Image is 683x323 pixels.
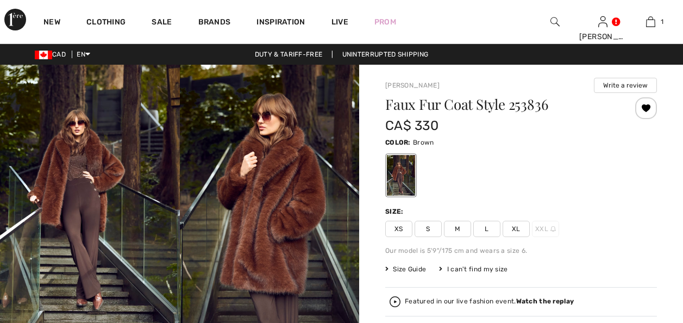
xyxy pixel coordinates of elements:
span: CAD [35,51,70,58]
a: Brands [198,17,231,29]
div: Size: [385,207,406,216]
div: Brown [387,155,415,196]
span: M [444,221,471,237]
a: Sale [152,17,172,29]
a: Sign In [598,16,607,27]
strong: Watch the replay [516,297,574,305]
a: Prom [374,16,396,28]
img: Canadian Dollar [35,51,52,59]
div: I can't find my size [439,264,507,274]
a: [PERSON_NAME] [385,82,440,89]
a: 1 [627,15,674,28]
a: Live [331,16,348,28]
img: My Bag [646,15,655,28]
img: search the website [550,15,560,28]
div: Featured in our live fashion event. [405,298,574,305]
img: 1ère Avenue [4,9,26,30]
span: XL [503,221,530,237]
span: Size Guide [385,264,426,274]
button: Write a review [594,78,657,93]
a: New [43,17,60,29]
img: Watch the replay [390,296,400,307]
img: ring-m.svg [550,226,556,232]
span: Brown [413,139,434,146]
a: Clothing [86,17,126,29]
div: [PERSON_NAME] [579,31,626,42]
span: 1 [661,17,663,27]
span: CA$ 330 [385,118,438,133]
img: My Info [598,15,607,28]
span: XS [385,221,412,237]
h1: Faux Fur Coat Style 253836 [385,97,612,111]
span: EN [77,51,90,58]
span: Color: [385,139,411,146]
div: Our model is 5'9"/175 cm and wears a size 6. [385,246,657,256]
span: S [415,221,442,237]
span: Inspiration [256,17,305,29]
span: L [473,221,500,237]
span: XXL [532,221,559,237]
